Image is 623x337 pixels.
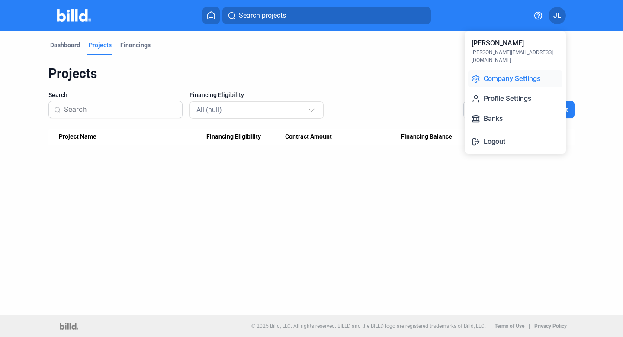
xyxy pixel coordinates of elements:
button: Profile Settings [468,90,562,107]
button: Banks [468,110,562,127]
div: [PERSON_NAME][EMAIL_ADDRESS][DOMAIN_NAME] [472,49,559,64]
button: Company Settings [468,70,562,87]
button: Logout [468,133,562,150]
div: [PERSON_NAME] [472,38,524,49]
